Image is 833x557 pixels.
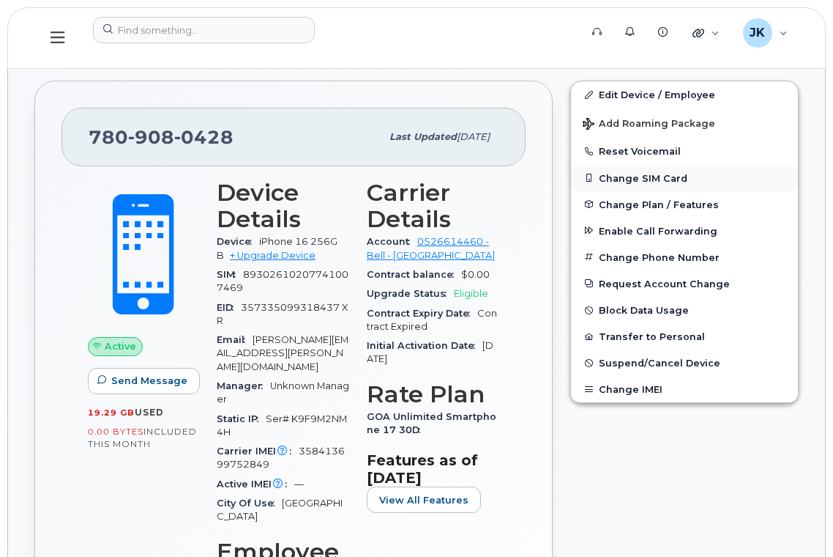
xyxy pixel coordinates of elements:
button: Reset Voicemail [571,138,798,164]
span: Static IP [217,413,266,424]
span: 780 [89,126,234,148]
button: Send Message [88,368,200,394]
button: Add Roaming Package [571,108,798,138]
a: Edit Device / Employee [571,81,798,108]
button: Change IMEI [571,376,798,402]
input: Find something... [93,17,315,43]
span: Manager [217,380,270,391]
h3: Features as of [DATE] [367,451,499,487]
button: Change Phone Number [571,244,798,270]
span: Unknown Manager [217,380,349,405]
span: Contract balance [367,269,461,280]
span: SIM [217,269,243,280]
button: Change SIM Card [571,165,798,191]
h3: Device Details [217,180,349,232]
span: 357335099318437 XR [217,302,348,326]
button: Change Plan / Features [571,191,798,218]
span: — [294,479,304,490]
div: Quicklinks [682,18,730,48]
button: Block Data Usage [571,297,798,323]
span: JK [750,24,765,42]
button: Transfer to Personal [571,323,798,350]
span: EID [217,302,241,313]
span: Account [367,236,417,247]
span: Device [217,236,259,247]
span: Carrier IMEI [217,446,299,457]
button: Request Account Change [571,270,798,297]
span: Last updated [389,131,457,142]
span: Email [217,334,253,345]
div: Jayson Kralkay [733,18,798,48]
span: Ser# K9F9M2NM4H [217,413,347,438]
span: Contract Expired [367,308,497,332]
span: Upgrade Status [367,288,454,299]
span: Send Message [111,374,187,388]
span: 0428 [174,126,234,148]
span: GOA Unlimited Smartphone 17 30D [367,411,496,435]
h3: Rate Plan [367,381,499,407]
span: $0.00 [461,269,490,280]
span: used [135,407,164,418]
a: 0526614460 - Bell - [GEOGRAPHIC_DATA] [367,236,495,260]
span: Initial Activation Date [367,340,482,351]
span: 0.00 Bytes [88,427,143,437]
button: Suspend/Cancel Device [571,350,798,376]
span: 908 [128,126,174,148]
span: iPhone 16 256GB [217,236,337,260]
span: City Of Use [217,498,282,509]
span: Suspend/Cancel Device [599,358,720,369]
h3: Carrier Details [367,180,499,232]
span: Add Roaming Package [583,118,715,132]
span: Eligible [454,288,488,299]
span: Change Plan / Features [599,199,719,210]
span: [DATE] [457,131,490,142]
span: 19.29 GB [88,407,135,418]
button: View All Features [367,487,481,513]
a: + Upgrade Device [230,250,315,261]
span: View All Features [379,493,468,507]
button: Enable Call Forwarding [571,218,798,244]
span: Enable Call Forwarding [599,225,717,236]
span: [PERSON_NAME][EMAIL_ADDRESS][PERSON_NAME][DOMAIN_NAME] [217,334,348,372]
span: Active IMEI [217,479,294,490]
span: Active [105,339,136,353]
span: 89302610207741007469 [217,269,348,293]
span: Contract Expiry Date [367,308,477,319]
